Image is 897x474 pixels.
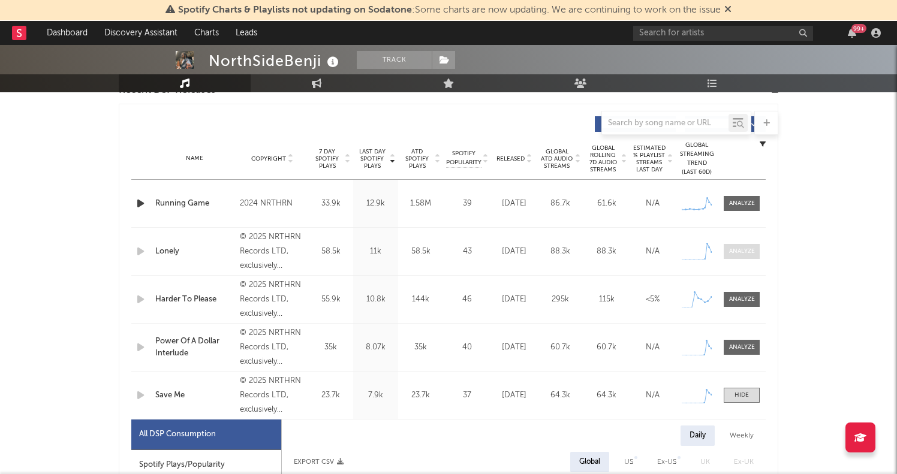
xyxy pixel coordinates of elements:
div: 39 [446,198,488,210]
div: 35k [311,342,350,354]
span: : Some charts are now updating. We are continuing to work on the issue [178,5,721,15]
div: © 2025 NRTHRN Records LTD, exclusively distributed by EGA Distro [240,230,305,273]
div: [DATE] [494,294,534,306]
div: 115k [586,294,627,306]
div: 12.9k [356,198,395,210]
div: Daily [681,425,715,446]
span: Spotify Popularity [446,149,481,167]
div: 58.5k [401,246,440,258]
a: Discovery Assistant [96,21,186,45]
div: 35k [401,342,440,354]
button: 99+ [848,28,856,38]
div: Ex-US [657,455,676,469]
button: Export CSV [294,458,344,466]
a: Power Of A Dollar Interlude [155,336,234,359]
span: Released [496,155,525,162]
span: Copyright [251,155,286,162]
div: © 2025 NRTHRN Records LTD, exclusively distributed by EGA Distro [240,278,305,321]
div: © 2025 NRTHRN Records LTD, exclusively distributed by EGA Distro [240,374,305,417]
span: Global ATD Audio Streams [540,148,573,170]
div: 10.8k [356,294,395,306]
a: Harder To Please [155,294,234,306]
div: 33.9k [311,198,350,210]
div: [DATE] [494,198,534,210]
div: 88.3k [586,246,627,258]
a: Running Game [155,198,234,210]
div: N/A [633,198,673,210]
div: 1.58M [401,198,440,210]
div: 64.3k [540,390,580,401]
div: 55.9k [311,294,350,306]
div: All DSP Consumption [139,427,216,442]
a: Lonely [155,246,234,258]
div: 64.3k [586,390,627,401]
div: N/A [633,342,673,354]
div: Name [155,154,234,163]
a: Save Me [155,390,234,401]
div: [DATE] [494,342,534,354]
div: [DATE] [494,246,534,258]
div: 43 [446,246,488,258]
div: © 2025 NRTHRN Records LTD, exclusively distributed by EGA Distro [240,326,305,369]
div: 295k [540,294,580,306]
a: Charts [186,21,227,45]
div: 40 [446,342,488,354]
div: 86.7k [540,198,580,210]
span: Dismiss [724,5,732,15]
div: 7.9k [356,390,395,401]
div: 60.7k [540,342,580,354]
div: 60.7k [586,342,627,354]
div: 37 [446,390,488,401]
div: 144k [401,294,440,306]
div: 23.7k [401,390,440,401]
div: Global [579,455,600,469]
span: Estimated % Playlist Streams Last Day [633,144,666,173]
button: Track [357,51,432,69]
div: 11k [356,246,395,258]
div: N/A [633,390,673,401]
div: 2024 NRTHRN [240,197,305,211]
div: 8.07k [356,342,395,354]
span: Spotify Charts & Playlists not updating on Sodatone [178,5,412,15]
input: Search by song name or URL [602,119,729,128]
div: <5% [633,294,673,306]
div: [DATE] [494,390,534,401]
div: 99 + [851,24,866,33]
div: NorthSideBenji [209,51,342,71]
a: Leads [227,21,266,45]
span: 7 Day Spotify Plays [311,148,343,170]
span: Global Rolling 7D Audio Streams [586,144,619,173]
div: Weekly [721,425,763,446]
div: All DSP Consumption [131,419,281,450]
span: Last Day Spotify Plays [356,148,388,170]
div: Global Streaming Trend (Last 60D) [679,141,715,177]
div: 88.3k [540,246,580,258]
div: 58.5k [311,246,350,258]
div: N/A [633,246,673,258]
div: 61.6k [586,198,627,210]
div: 46 [446,294,488,306]
span: ATD Spotify Plays [401,148,433,170]
div: 23.7k [311,390,350,401]
div: US [624,455,633,469]
a: Dashboard [38,21,96,45]
input: Search for artists [633,26,813,41]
